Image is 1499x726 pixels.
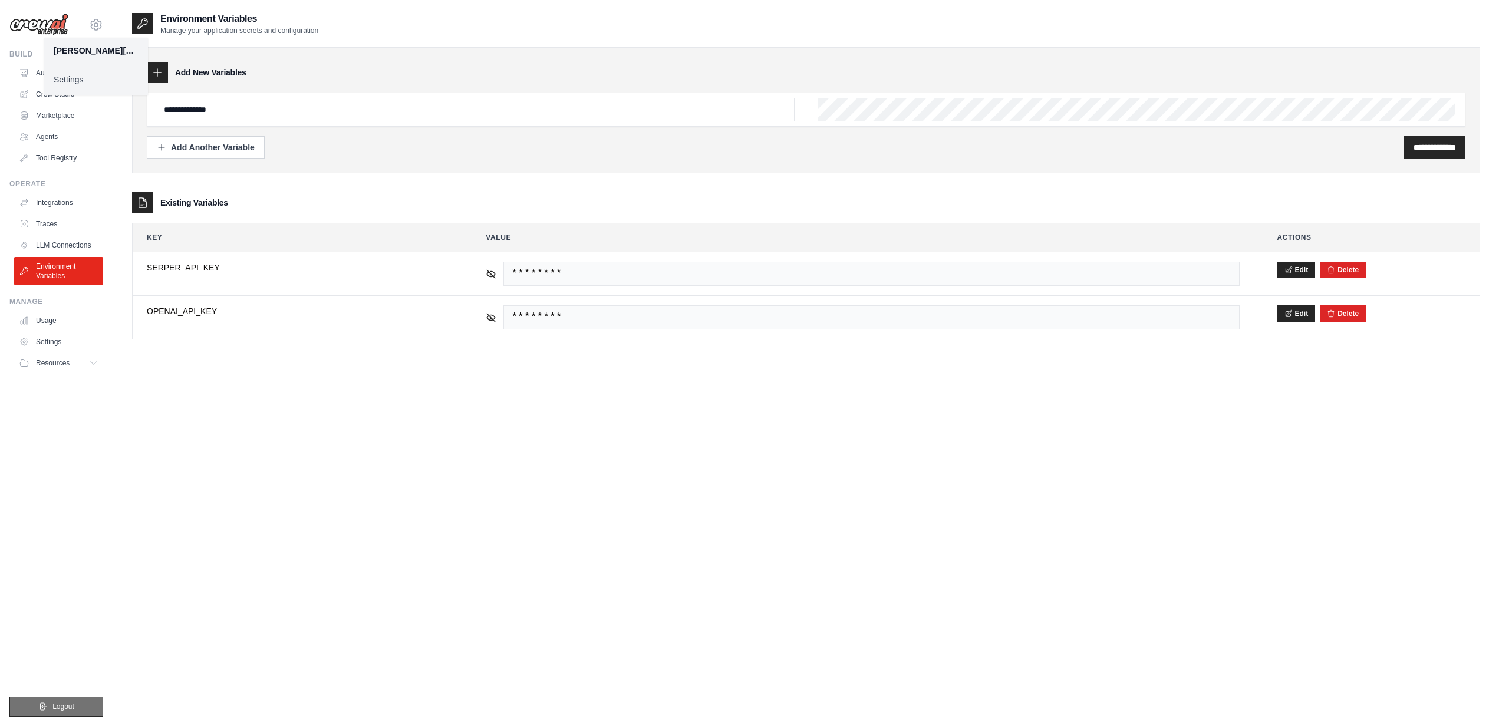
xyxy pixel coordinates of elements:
[14,127,103,146] a: Agents
[14,236,103,255] a: LLM Connections
[1327,309,1359,318] button: Delete
[54,45,139,57] div: [PERSON_NAME][EMAIL_ADDRESS][DOMAIN_NAME]
[52,702,74,711] span: Logout
[175,67,246,78] h3: Add New Variables
[160,26,318,35] p: Manage your application secrets and configuration
[160,197,228,209] h3: Existing Variables
[14,85,103,104] a: Crew Studio
[14,106,103,125] a: Marketplace
[14,354,103,372] button: Resources
[147,305,448,317] span: OPENAI_API_KEY
[1263,223,1480,252] th: Actions
[36,358,70,368] span: Resources
[157,141,255,153] div: Add Another Variable
[14,214,103,233] a: Traces
[44,69,148,90] a: Settings
[14,193,103,212] a: Integrations
[14,148,103,167] a: Tool Registry
[14,332,103,351] a: Settings
[14,311,103,330] a: Usage
[1277,305,1316,322] button: Edit
[9,14,68,36] img: Logo
[14,64,103,82] a: Automations
[133,223,462,252] th: Key
[1277,262,1316,278] button: Edit
[9,49,103,59] div: Build
[472,223,1253,252] th: Value
[9,179,103,189] div: Operate
[9,297,103,306] div: Manage
[1327,265,1359,275] button: Delete
[147,136,265,159] button: Add Another Variable
[147,262,448,273] span: SERPER_API_KEY
[14,257,103,285] a: Environment Variables
[9,697,103,717] button: Logout
[160,12,318,26] h2: Environment Variables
